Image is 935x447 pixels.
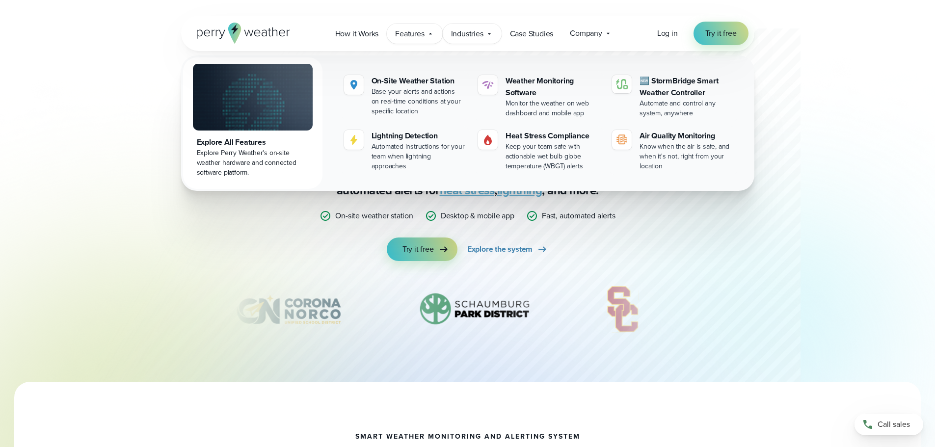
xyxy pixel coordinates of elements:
[699,285,789,334] img: Cabot-Citrus-Farms.svg
[640,99,734,118] div: Automate and control any system, anywhere
[402,243,434,255] span: Try it free
[219,285,358,334] div: 7 of 12
[372,87,466,116] div: Base your alerts and actions on real-time conditions at your specific location
[640,130,734,142] div: Air Quality Monitoring
[616,79,628,89] img: stormbridge-icon-V6.svg
[482,79,494,91] img: software-icon.svg
[372,142,466,171] div: Automated instructions for your team when lightning approaches
[340,71,470,120] a: On-Site Weather Station Base your alerts and actions on real-time conditions at your specific loc...
[616,134,628,146] img: aqi-icon.svg
[657,27,678,39] a: Log in
[197,136,309,148] div: Explore All Features
[183,57,322,189] a: Explore All Features Explore Perry Weather's on-site weather hardware and connected software plat...
[474,71,604,122] a: Weather Monitoring Software Monitor the weather on web dashboard and mobile app
[405,285,545,334] div: 8 of 12
[570,27,602,39] span: Company
[608,126,738,175] a: Air Quality Monitoring Know when the air is safe, and when it's not, right from your location
[699,285,789,334] div: 10 of 12
[348,134,360,146] img: lightning-icon.svg
[372,75,466,87] div: On-Site Weather Station
[506,142,600,171] div: Keep your team safe with actionable wet bulb globe temperature (WBGT) alerts
[197,148,309,178] div: Explore Perry Weather's on-site weather hardware and connected software platform.
[405,285,545,334] img: Schaumburg-Park-District-1.svg
[372,130,466,142] div: Lightning Detection
[355,433,580,441] h1: smart weather monitoring and alerting system
[640,142,734,171] div: Know when the air is safe, and when it's not, right from your location
[395,28,424,40] span: Features
[335,28,379,40] span: How it Works
[855,414,923,435] a: Call sales
[502,24,562,44] a: Case Studies
[467,237,548,261] a: Explore the system
[510,28,554,40] span: Case Studies
[474,126,604,175] a: Heat Stress Compliance Keep your team safe with actionable wet bulb globe temperature (WBGT) alerts
[592,285,653,334] img: University-of-Southern-California-USC.svg
[506,99,600,118] div: Monitor the weather on web dashboard and mobile app
[467,243,533,255] span: Explore the system
[640,75,734,99] div: 🆕 StormBridge Smart Weather Controller
[542,210,615,222] p: Fast, automated alerts
[592,285,653,334] div: 9 of 12
[327,24,387,44] a: How it Works
[506,75,600,99] div: Weather Monitoring Software
[219,285,358,334] img: Corona-Norco-Unified-School-District.svg
[694,22,748,45] a: Try it free
[271,151,664,198] p: Stop relying on weather apps you can’t trust — [PERSON_NAME] Weather gives you certainty with rel...
[608,71,738,122] a: 🆕 StormBridge Smart Weather Controller Automate and control any system, anywhere
[506,130,600,142] div: Heat Stress Compliance
[878,419,910,430] span: Call sales
[387,237,457,261] a: Try it free
[230,285,705,339] div: slideshow
[340,126,470,175] a: Lightning Detection Automated instructions for your team when lightning approaches
[705,27,737,39] span: Try it free
[482,134,494,146] img: Gas.svg
[451,28,483,40] span: Industries
[348,79,360,91] img: Location.svg
[441,210,514,222] p: Desktop & mobile app
[335,210,413,222] p: On-site weather station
